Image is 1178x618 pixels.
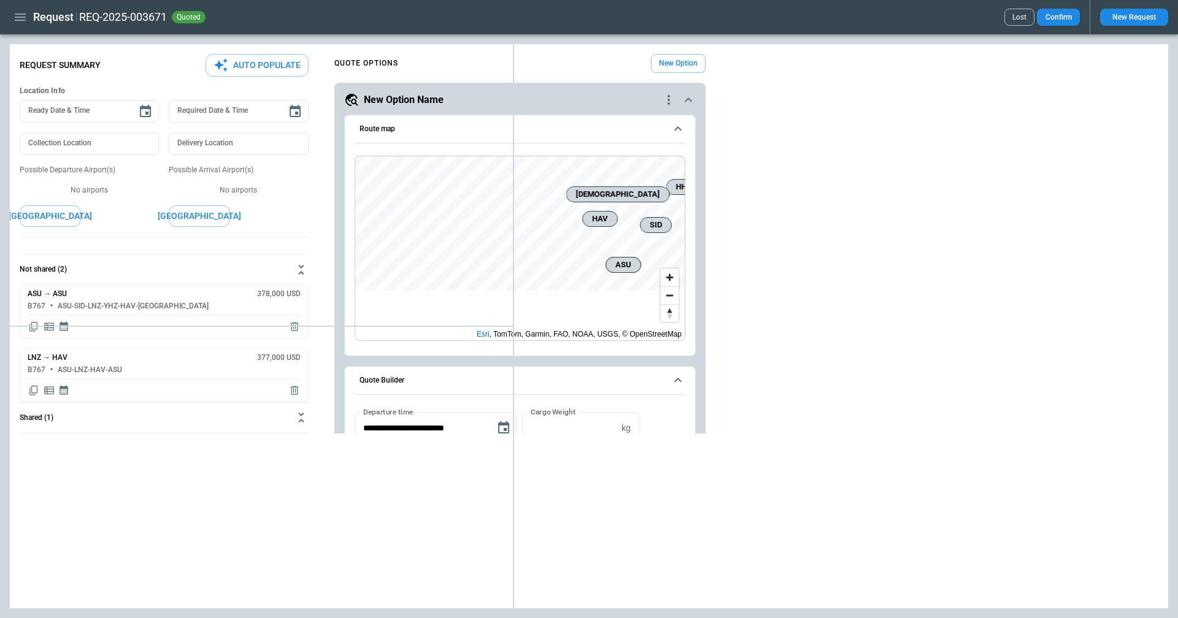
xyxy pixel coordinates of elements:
button: New Option Namequote-option-actions [344,93,696,107]
span: HHN [671,181,696,193]
p: kg [622,423,631,433]
h6: 378,000 USD [257,290,301,298]
canvas: Map [355,156,929,291]
span: SID [645,219,666,231]
button: Lost [1004,9,1034,26]
button: New Option [651,54,706,73]
button: Shared (1) [20,403,309,432]
h6: Quote Builder [360,376,404,384]
h6: ASU-SID-LNZ-YHZ-HAV-[GEOGRAPHIC_DATA] [58,302,209,310]
button: New Request [1100,9,1168,26]
p: No airports [169,185,308,196]
div: quote-option-actions [661,93,676,107]
button: Reset bearing to north [661,304,679,322]
p: Request Summary [20,60,101,71]
div: , TomTom, Garmin, FAO, NOAA, USGS, © OpenStreetMap [477,328,682,340]
button: Not shared (2) [20,255,309,284]
span: HAV [588,213,612,225]
span: quoted [174,13,203,21]
span: Delete quote [288,384,301,397]
button: [GEOGRAPHIC_DATA] [20,205,81,227]
h6: ASU → ASU [28,290,67,298]
span: Display quote schedule [58,321,69,333]
h6: B767 [28,366,45,374]
span: ASU [611,259,636,271]
h4: QUOTE OPTIONS [334,61,398,66]
h1: Request [33,10,74,25]
h5: New Option Name [364,93,444,107]
label: Departure time [363,406,414,417]
button: Confirm [1037,9,1080,26]
p: Possible Departure Airport(s) [20,165,159,175]
label: Cargo Weight [531,406,576,417]
span: [DEMOGRAPHIC_DATA] [571,188,664,200]
h6: LNZ → HAV [28,354,67,362]
button: Auto Populate [206,54,309,77]
h6: B767 [28,302,45,310]
h6: Shared (1) [20,414,53,422]
button: Route map [355,115,685,143]
button: Choose date [283,99,307,124]
button: Choose date, selected date is Sep 3, 2025 [491,416,516,440]
p: Possible Arrival Airport(s) [169,165,308,175]
h6: Location Info [20,86,309,96]
button: Quote Builder [355,367,685,395]
span: Display detailed quote content [43,384,55,397]
div: Route map [355,156,685,341]
h6: 377,000 USD [257,354,301,362]
button: Choose date [133,99,158,124]
div: Not shared (2) [20,284,309,402]
h6: Route map [360,125,395,133]
div: Not shared (2) [20,432,309,503]
p: No airports [20,185,159,196]
span: Copy quote content [28,321,40,333]
span: Display quote schedule [58,384,69,397]
span: Display detailed quote content [43,321,55,333]
h6: Not shared (2) [20,265,67,273]
h2: REQ-2025-003671 [79,10,167,25]
a: Esri [477,330,490,338]
h6: ASU-LNZ-HAV-ASU [58,366,122,374]
span: Delete quote [288,321,301,333]
button: [GEOGRAPHIC_DATA] [169,205,230,227]
button: Zoom in [661,269,679,286]
button: Zoom out [661,286,679,304]
span: Copy quote content [28,384,40,397]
